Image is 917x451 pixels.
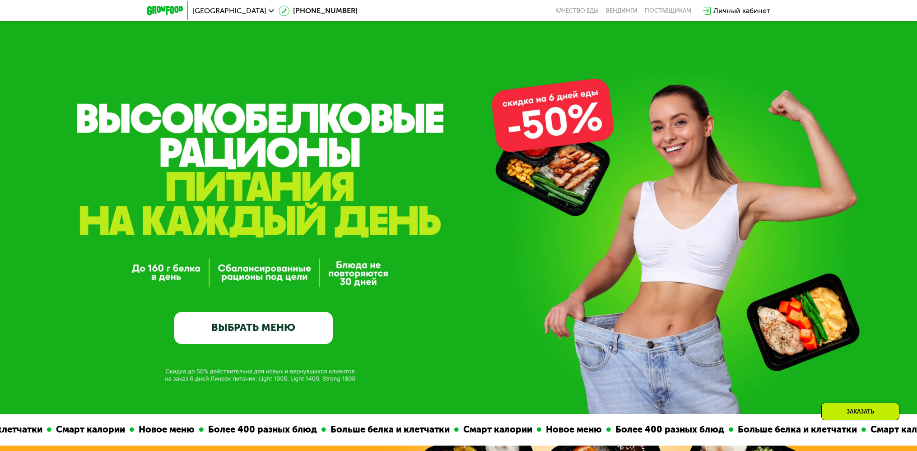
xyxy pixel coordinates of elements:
[51,423,129,437] div: Смарт калории
[458,423,536,437] div: Смарт калории
[540,423,605,437] div: Новое меню
[555,7,599,14] a: Качество еды
[645,7,691,14] div: поставщикам
[610,423,728,437] div: Более 400 разных блюд
[174,312,333,344] a: ВЫБРАТЬ МЕНЮ
[279,5,358,16] a: [PHONE_NUMBER]
[606,7,638,14] a: Вендинги
[821,403,899,420] div: Заказать
[713,5,770,16] div: Личный кабинет
[325,423,453,437] div: Больше белка и клетчатки
[192,7,266,14] span: [GEOGRAPHIC_DATA]
[133,423,198,437] div: Новое меню
[203,423,321,437] div: Более 400 разных блюд
[732,423,861,437] div: Больше белка и клетчатки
